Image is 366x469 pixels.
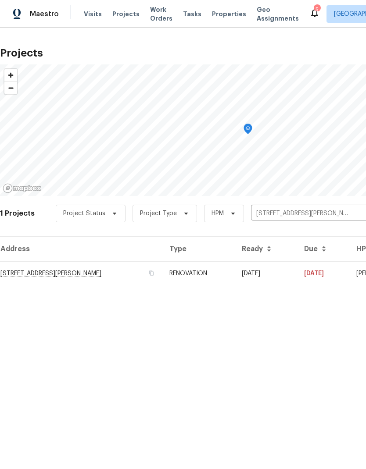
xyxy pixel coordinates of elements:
a: Mapbox homepage [3,183,41,193]
span: Geo Assignments [257,5,299,23]
span: Tasks [183,11,201,17]
button: Zoom in [4,69,17,82]
td: [DATE] [297,261,349,286]
button: Copy Address [147,269,155,277]
span: Maestro [30,10,59,18]
span: Visits [84,10,102,18]
span: Work Orders [150,5,172,23]
span: Properties [212,10,246,18]
span: Projects [112,10,140,18]
th: Type [162,237,235,261]
span: Project Status [63,209,105,218]
div: 5 [314,5,320,14]
span: HPM [212,209,224,218]
span: Project Type [140,209,177,218]
td: Acq COE 2025-09-12T00:00:00.000Z [235,261,297,286]
div: Map marker [244,124,252,137]
th: Ready [235,237,297,261]
input: Search projects [251,207,352,220]
th: Due [297,237,349,261]
td: RENOVATION [162,261,235,286]
button: Zoom out [4,82,17,94]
